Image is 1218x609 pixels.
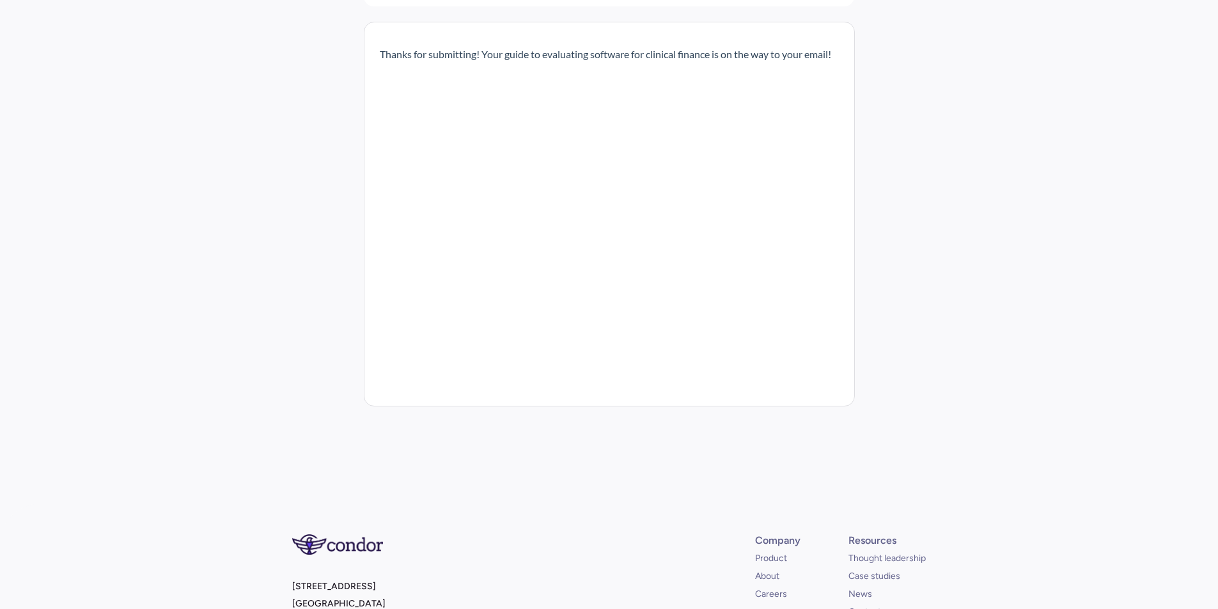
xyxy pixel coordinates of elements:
a: Case studies [848,570,900,583]
div: Resources [848,534,896,547]
a: About [755,570,779,583]
a: Product [755,552,787,565]
iframe: Form 0 [380,48,839,390]
a: News [848,588,872,601]
a: Careers [755,588,787,601]
div: Company [755,534,800,547]
a: Thought leadership [848,552,926,565]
